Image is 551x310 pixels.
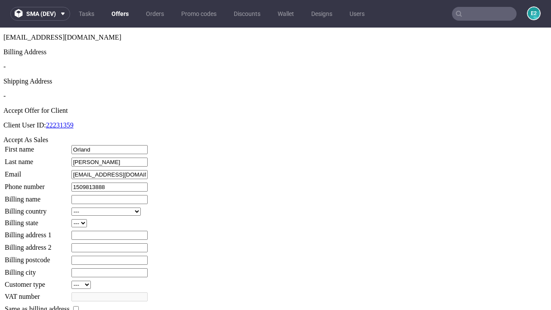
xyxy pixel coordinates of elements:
figcaption: e2 [528,7,540,19]
td: Email [4,142,70,152]
a: Orders [141,7,169,21]
td: Billing country [4,180,70,189]
p: Client User ID: [3,94,548,102]
span: - [3,35,6,43]
a: Designs [306,7,337,21]
td: Billing address 1 [4,203,70,213]
a: Wallet [272,7,299,21]
a: Discounts [229,7,266,21]
td: First name [4,117,70,127]
a: Tasks [74,7,99,21]
span: [EMAIL_ADDRESS][DOMAIN_NAME] [3,6,121,13]
td: Customer type [4,253,70,262]
span: - [3,65,6,72]
td: Phone number [4,155,70,164]
td: Same as billing address [4,277,70,286]
button: sma (dev) [10,7,70,21]
div: Accept As Sales [3,108,548,116]
td: Billing city [4,240,70,250]
div: Billing Address [3,21,548,28]
a: 22231359 [46,94,74,101]
div: Shipping Address [3,50,548,58]
td: Billing name [4,167,70,177]
a: Promo codes [176,7,222,21]
td: Billing state [4,191,70,200]
td: VAT number [4,264,70,274]
td: Last name [4,130,70,139]
a: Offers [106,7,134,21]
td: Billing postcode [4,228,70,238]
a: Users [344,7,370,21]
td: Billing address 2 [4,215,70,225]
div: Accept Offer for Client [3,79,548,87]
span: sma (dev) [26,11,56,17]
